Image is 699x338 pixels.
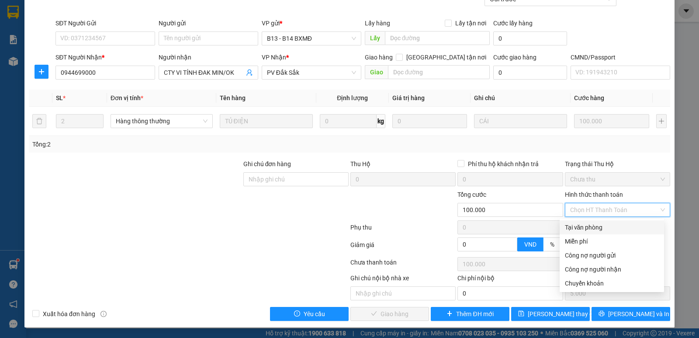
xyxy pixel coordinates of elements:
span: [PERSON_NAME] thay đổi [528,309,598,319]
span: Yêu cầu [304,309,325,319]
span: Chưa thu [570,173,665,186]
div: Phụ thu [349,223,457,238]
span: PV Đắk Sắk [30,61,52,66]
span: Nơi nhận: [67,61,81,73]
span: VND [524,241,536,248]
div: VP gửi [262,18,361,28]
input: 0 [574,114,649,128]
strong: CÔNG TY TNHH [GEOGRAPHIC_DATA] 214 QL13 - P.26 - Q.BÌNH THẠNH - TP HCM 1900888606 [23,14,71,47]
input: Ghi chú đơn hàng [243,172,349,186]
span: Hàng thông thường [116,115,208,128]
span: B13 - B14 BXMĐ [267,32,356,45]
span: Lấy [365,31,385,45]
label: Hình thức thanh toán [565,191,623,198]
div: Công nợ người gửi [565,251,659,260]
label: Cước lấy hàng [493,20,533,27]
span: user-add [246,69,253,76]
input: Ghi Chú [474,114,567,128]
div: Tại văn phòng [565,223,659,232]
button: plusThêm ĐH mới [431,307,509,321]
div: Giảm giá [349,240,457,255]
span: 10:35:57 [DATE] [83,39,123,46]
span: Xuất hóa đơn hàng [39,309,99,319]
button: checkGiao hàng [350,307,429,321]
div: Chi phí nội bộ [457,273,563,286]
button: save[PERSON_NAME] thay đổi [511,307,590,321]
strong: BIÊN NHẬN GỬI HÀNG HOÁ [30,52,101,59]
span: Định lượng [337,94,368,101]
span: plus [446,310,453,317]
span: Lấy hàng [365,20,390,27]
div: SĐT Người Gửi [55,18,155,28]
th: Ghi chú [471,90,571,107]
span: Giá trị hàng [392,94,425,101]
span: Tổng cước [457,191,486,198]
span: Tên hàng [220,94,246,101]
span: Giao [365,65,388,79]
label: Cước giao hàng [493,54,536,61]
div: CMND/Passport [571,52,670,62]
span: Đơn vị tính [111,94,143,101]
input: Dọc đường [385,31,490,45]
div: Ghi chú nội bộ nhà xe [350,273,456,286]
span: plus [35,68,48,75]
div: Cước gửi hàng sẽ được ghi vào công nợ của người nhận [560,262,664,276]
span: Thêm ĐH mới [456,309,493,319]
span: Phí thu hộ khách nhận trả [464,159,542,169]
span: DSA10250107 [84,33,123,39]
span: VP Nhận [262,54,286,61]
div: Cước gửi hàng sẽ được ghi vào công nợ của người gửi [560,248,664,262]
span: [GEOGRAPHIC_DATA] tận nơi [403,52,490,62]
input: Cước lấy hàng [493,31,567,45]
span: Lấy tận nơi [452,18,490,28]
span: exclamation-circle [294,310,300,317]
div: Miễn phí [565,237,659,246]
input: Nhập ghi chú [350,286,456,300]
span: Giao hàng [365,54,393,61]
input: 0 [392,114,467,128]
span: printer [599,310,605,317]
input: Dọc đường [388,65,490,79]
input: VD: Bàn, Ghế [220,114,313,128]
span: kg [377,114,385,128]
img: logo [9,20,20,42]
div: Người nhận [159,52,258,62]
span: [PERSON_NAME] và In [608,309,669,319]
span: save [518,310,524,317]
button: exclamation-circleYêu cầu [270,307,349,321]
button: printer[PERSON_NAME] và In [592,307,670,321]
div: Công nợ người nhận [565,265,659,274]
div: SĐT Người Nhận [55,52,155,62]
span: SL [56,94,63,101]
span: Nơi gửi: [9,61,18,73]
button: plus [35,65,48,79]
span: Chọn HT Thanh Toán [570,203,665,216]
div: Chưa thanh toán [349,258,457,273]
div: Chuyển khoản [565,279,659,288]
div: Người gửi [159,18,258,28]
button: plus [656,114,667,128]
div: Tổng: 2 [32,139,270,149]
label: Ghi chú đơn hàng [243,160,291,167]
span: Thu Hộ [350,160,370,167]
span: Cước hàng [574,94,604,101]
span: PV Đắk Sắk [267,66,356,79]
input: Cước giao hàng [493,66,567,80]
span: % [550,241,554,248]
div: Trạng thái Thu Hộ [565,159,670,169]
button: delete [32,114,46,128]
span: info-circle [100,311,107,317]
